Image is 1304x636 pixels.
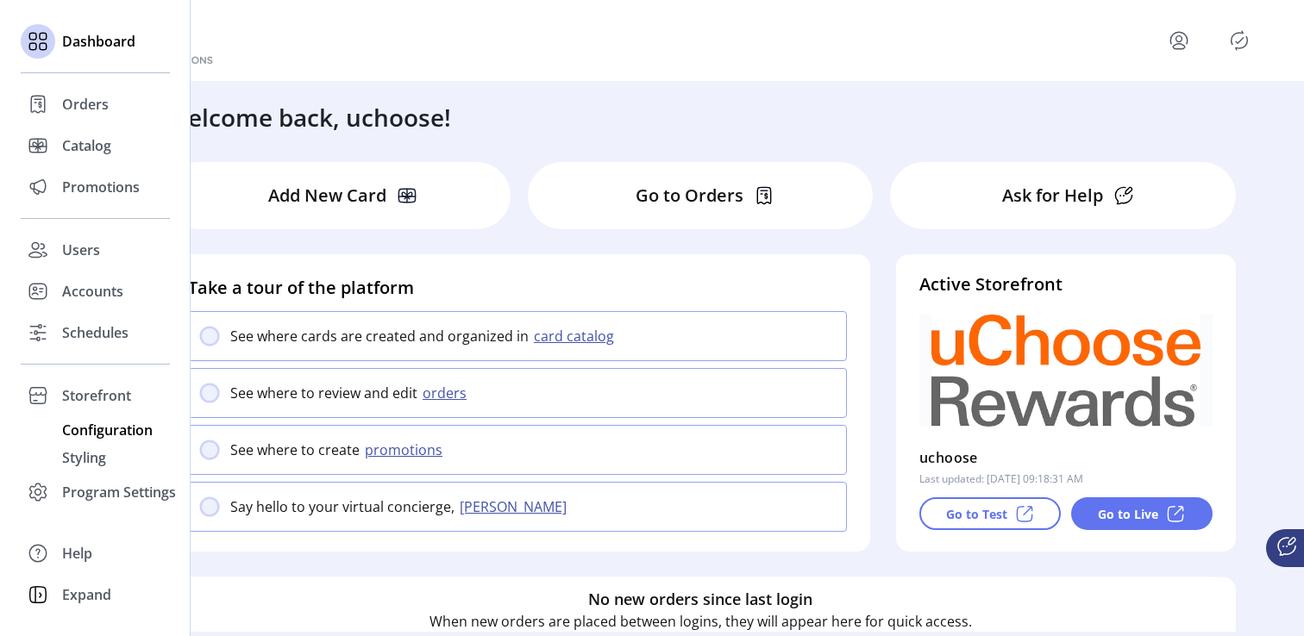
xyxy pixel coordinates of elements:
[62,322,129,343] span: Schedules
[62,543,92,564] span: Help
[417,383,477,403] button: orders
[62,281,123,302] span: Accounts
[62,420,153,440] span: Configuration
[1098,505,1158,523] p: Go to Live
[455,496,577,517] button: [PERSON_NAME]
[529,326,624,346] button: card catalog
[62,177,140,197] span: Promotions
[62,584,111,605] span: Expand
[1002,183,1103,209] p: Ask for Help
[946,505,1007,523] p: Go to Test
[636,183,743,209] p: Go to Orders
[62,31,135,52] span: Dashboard
[919,444,978,471] p: uchoose
[62,94,109,115] span: Orders
[429,611,972,632] p: When new orders are placed between logins, they will appear here for quick access.
[230,496,455,517] p: Say hello to your virtual concierge,
[188,275,847,301] h4: Take a tour of the platform
[360,440,453,460] button: promotions
[62,385,131,406] span: Storefront
[1165,27,1193,54] button: menu
[62,447,106,468] span: Styling
[166,99,451,135] h3: Welcome back, uchoose!
[62,135,111,156] span: Catalog
[919,271,1213,297] h4: Active Storefront
[230,326,529,346] p: See where cards are created and organized in
[1226,27,1253,54] button: Publisher Panel
[62,482,176,502] span: Program Settings
[230,440,360,460] p: See where to create
[588,588,812,611] h6: No new orders since last login
[268,183,386,209] p: Add New Card
[919,471,1083,487] p: Last updated: [DATE] 09:18:31 AM
[230,383,417,403] p: See where to review and edit
[62,240,100,260] span: Users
